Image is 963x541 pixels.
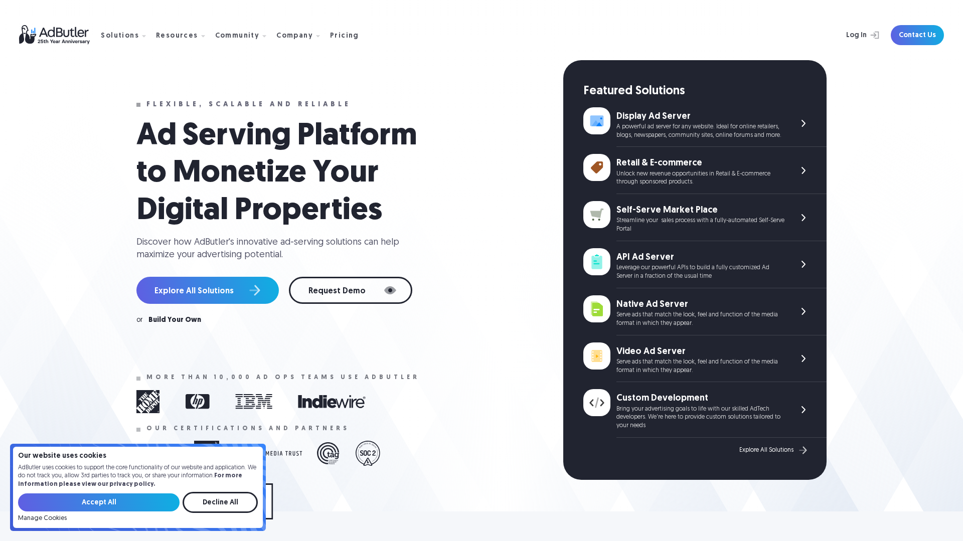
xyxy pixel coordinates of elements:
[136,118,437,230] h1: Ad Serving Platform to Monetize Your Digital Properties
[18,493,180,511] input: Accept All
[616,311,784,328] div: Serve ads that match the look, feel and function of the media format in which they appear.
[156,33,198,40] div: Resources
[616,110,784,123] div: Display Ad Server
[739,444,810,457] a: Explore All Solutions
[616,345,784,358] div: Video Ad Server
[136,236,407,261] div: Discover how AdButler's innovative ad-serving solutions can help maximize your advertising potent...
[146,425,350,432] div: Our certifications and partners
[18,453,258,460] h4: Our website uses cookies
[136,317,142,324] div: or
[616,358,784,375] div: Serve ads that match the look, feel and function of the media format in which they appear.
[583,335,827,383] a: Video Ad Server Serve ads that match the look, feel and function of the media format in which the...
[330,33,359,40] div: Pricing
[616,298,784,311] div: Native Ad Server
[616,204,784,217] div: Self-Serve Market Place
[583,83,827,100] div: Featured Solutions
[215,33,260,40] div: Community
[583,100,827,147] a: Display Ad Server A powerful ad server for any website. Ideal for online retailers, blogs, newspa...
[148,317,201,324] a: Build Your Own
[18,464,258,489] p: AdButler uses cookies to support the core functionality of our website and application. We do not...
[330,31,367,40] a: Pricing
[146,101,351,108] div: Flexible, scalable and reliable
[616,123,784,140] div: A powerful ad server for any website. Ideal for online retailers, blogs, newspapers, community si...
[18,515,67,522] a: Manage Cookies
[276,33,313,40] div: Company
[616,264,784,281] div: Leverage our powerful APIs to build a fully customized Ad Server in a fraction of the usual time
[891,25,944,45] a: Contact Us
[616,251,784,264] div: API Ad Server
[583,288,827,335] a: Native Ad Server Serve ads that match the look, feel and function of the media format in which th...
[136,277,279,304] a: Explore All Solutions
[183,492,258,513] input: Decline All
[289,277,412,304] a: Request Demo
[616,392,784,405] div: Custom Development
[616,157,784,169] div: Retail & E-commerce
[583,241,827,288] a: API Ad Server Leverage our powerful APIs to build a fully customized Ad Server in a fraction of t...
[583,194,827,241] a: Self-Serve Market Place Streamline your sales process with a fully-automated Self-Serve Portal
[616,405,784,430] div: Bring your advertising goals to life with our skilled AdTech developers. We're here to provide cu...
[616,170,784,187] div: Unlock new revenue opportunities in Retail & E-commerce through sponsored products.
[739,447,793,454] div: Explore All Solutions
[101,33,139,40] div: Solutions
[583,382,827,438] a: Custom Development Bring your advertising goals to life with our skilled AdTech developers. We're...
[616,217,784,234] div: Streamline your sales process with a fully-automated Self-Serve Portal
[583,147,827,194] a: Retail & E-commerce Unlock new revenue opportunities in Retail & E-commerce through sponsored pro...
[146,374,420,381] div: More than 10,000 ad ops teams use adbutler
[820,25,885,45] a: Log In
